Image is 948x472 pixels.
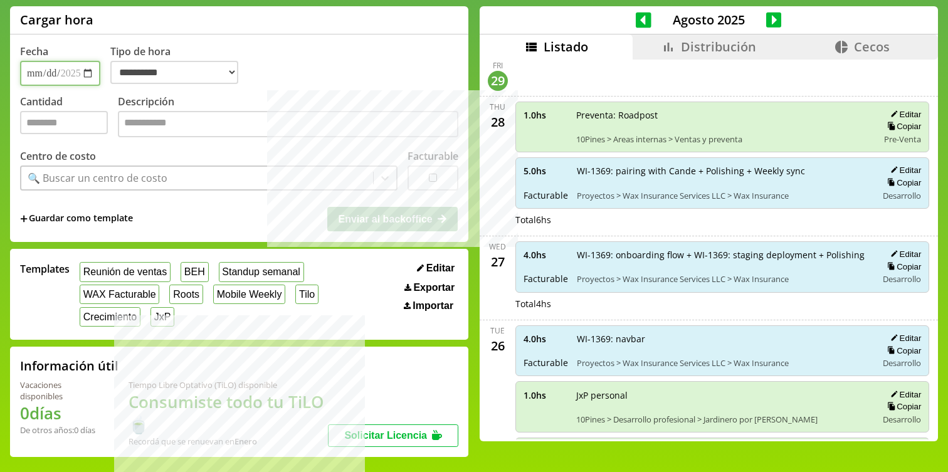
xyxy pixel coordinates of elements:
div: 27 [488,252,508,272]
label: Tipo de hora [110,45,248,86]
span: Agosto 2025 [651,11,766,28]
span: WI-1369: pairing with Cande + Polishing + Weekly sync [577,165,869,177]
button: Crecimiento [80,307,140,327]
div: Vacaciones disponibles [20,379,98,402]
h1: Cargar hora [20,11,93,28]
span: Exportar [413,282,455,293]
span: Proyectos > Wax Insurance Services LLC > Wax Insurance [577,357,869,369]
label: Facturable [408,149,458,163]
span: Proyectos > Wax Insurance Services LLC > Wax Insurance [577,190,869,201]
span: Solicitar Licencia [344,430,427,441]
button: Standup semanal [219,262,304,281]
h2: Información útil [20,357,118,374]
span: Templates [20,262,70,276]
button: BEH [181,262,209,281]
span: Desarrollo [883,357,921,369]
input: Cantidad [20,111,108,134]
div: De otros años: 0 días [20,424,98,436]
button: Copiar [883,345,921,356]
textarea: Descripción [118,111,458,137]
button: Editar [887,249,921,260]
span: Desarrollo [883,190,921,201]
span: Preventa: Roadpost [576,109,869,121]
button: Tilo [295,285,319,304]
button: Solicitar Licencia [328,424,458,447]
div: 26 [488,336,508,356]
span: WI-1369: onboarding flow + WI-1369: staging deployment + Polishing [577,249,869,261]
span: 4.0 hs [524,333,568,345]
div: Tiempo Libre Optativo (TiLO) disponible [129,379,329,391]
span: 4.0 hs [524,249,568,261]
select: Tipo de hora [110,61,238,84]
span: JxP personal [576,389,869,401]
div: Fri [493,60,503,71]
span: Pre-Venta [884,134,921,145]
span: 1.0 hs [524,109,567,121]
div: Thu [490,102,505,112]
span: Distribución [681,38,756,55]
div: Tue [490,325,505,336]
button: Roots [169,285,203,304]
span: 10Pines > Desarrollo profesional > Jardinero por [PERSON_NAME] [576,414,869,425]
button: Copiar [883,121,921,132]
span: Facturable [524,357,568,369]
button: Editar [887,165,921,176]
button: Copiar [883,401,921,412]
span: Facturable [524,189,568,201]
span: Desarrollo [883,414,921,425]
b: Enero [234,436,257,447]
div: Wed [489,241,506,252]
div: scrollable content [480,60,938,440]
label: Descripción [118,95,458,140]
span: Cecos [854,38,890,55]
button: Editar [887,109,921,120]
label: Fecha [20,45,48,58]
span: +Guardar como template [20,212,133,226]
button: Mobile Weekly [213,285,285,304]
button: Editar [413,262,458,275]
span: WI-1369: navbar [577,333,869,345]
div: 🔍 Buscar un centro de costo [28,171,167,185]
div: 28 [488,112,508,132]
div: 29 [488,71,508,91]
span: 5.0 hs [524,165,568,177]
span: Editar [426,263,455,274]
h1: 0 días [20,402,98,424]
button: WAX Facturable [80,285,159,304]
button: Copiar [883,177,921,188]
span: Importar [413,300,453,312]
label: Centro de costo [20,149,96,163]
button: Reunión de ventas [80,262,171,281]
span: Proyectos > Wax Insurance Services LLC > Wax Insurance [577,273,869,285]
span: 1.0 hs [524,389,567,401]
button: JxP [150,307,174,327]
label: Cantidad [20,95,118,140]
span: Listado [544,38,588,55]
div: Total 4 hs [515,298,930,310]
div: Recordá que se renuevan en [129,436,329,447]
span: Facturable [524,273,568,285]
span: Desarrollo [883,273,921,285]
span: + [20,212,28,226]
h1: Consumiste todo tu TiLO 🍵 [129,391,329,436]
button: Exportar [401,281,458,294]
button: Editar [887,389,921,400]
button: Editar [887,333,921,344]
button: Copiar [883,261,921,272]
span: 10Pines > Areas internas > Ventas y preventa [576,134,869,145]
div: Total 6 hs [515,214,930,226]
